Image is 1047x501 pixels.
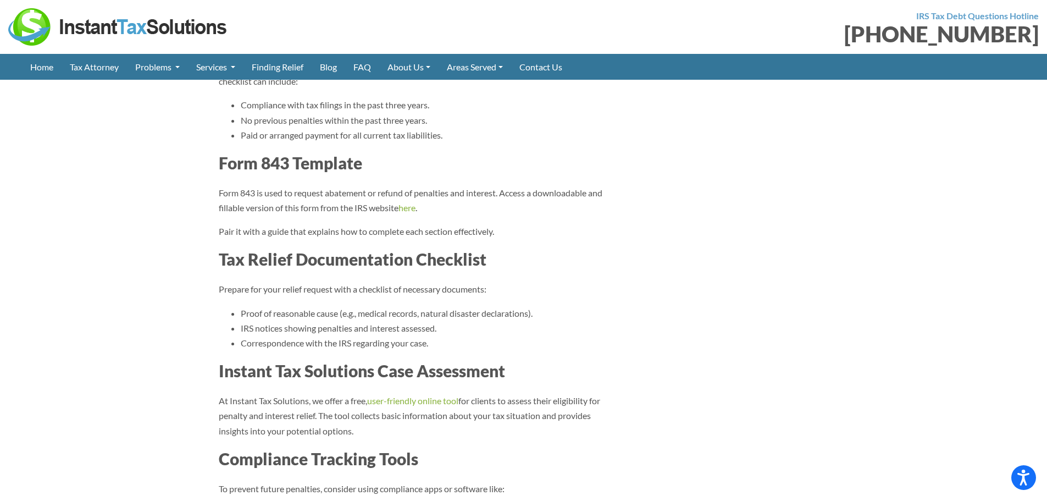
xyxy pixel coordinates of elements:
[219,282,620,296] p: Prepare for your relief request with a checklist of necessary documents:
[312,54,345,80] a: Blog
[511,54,570,80] a: Contact Us
[219,224,620,239] p: Pair it with a guide that explains how to complete each section effectively.
[22,54,62,80] a: Home
[916,10,1039,21] strong: IRS Tax Debt Questions Hotline
[219,481,620,496] p: To prevent future penalties, consider using compliance apps or software like:
[241,97,620,112] li: Compliance with tax filings in the past three years.
[127,54,188,80] a: Problems
[219,393,620,438] p: At Instant Tax Solutions, we offer a free, for clients to assess their eligibility for penalty an...
[398,202,416,213] a: here
[219,185,620,215] p: Form 843 is used to request abatement or refund of penalties and interest. Access a downloadable ...
[345,54,379,80] a: FAQ
[439,54,511,80] a: Areas Served
[241,321,620,335] li: IRS notices showing penalties and interest assessed.
[241,113,620,128] li: No previous penalties within the past three years.
[219,359,620,382] h3: Instant Tax Solutions Case Assessment
[532,23,1039,45] div: [PHONE_NUMBER]
[243,54,312,80] a: Finding Relief
[219,447,620,470] h3: Compliance Tracking Tools
[367,395,458,406] a: user-friendly online tool
[219,247,620,271] h3: Tax Relief Documentation Checklist
[241,335,620,350] li: Correspondence with the IRS regarding your case.
[379,54,439,80] a: About Us
[62,54,127,80] a: Tax Attorney
[241,306,620,321] li: Proof of reasonable cause (e.g., medical records, natural disaster declarations).
[219,151,620,174] h3: Form 843 Template
[241,128,620,142] li: Paid or arranged payment for all current tax liabilities.
[8,8,228,46] img: Instant Tax Solutions Logo
[8,20,228,31] a: Instant Tax Solutions Logo
[188,54,243,80] a: Services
